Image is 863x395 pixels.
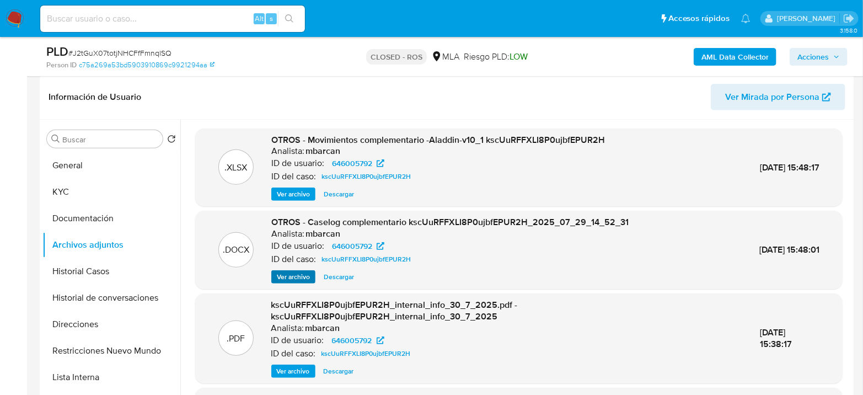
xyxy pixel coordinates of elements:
p: CLOSED - ROS [366,49,427,65]
a: kscUuRFFXLI8P0ujbfEPUR2H [317,347,415,360]
button: search-icon [278,11,301,26]
span: [DATE] 15:48:17 [760,161,819,174]
p: ID del caso: [271,171,316,182]
p: Analista: [271,228,304,239]
span: Descargar [324,366,354,377]
p: ID de usuario: [271,158,324,169]
p: .DOCX [223,244,249,256]
button: Ver archivo [271,365,315,378]
span: 646005792 [332,157,372,170]
button: Historial de conversaciones [42,285,180,311]
p: ID del caso: [271,348,316,359]
button: Direcciones [42,311,180,338]
input: Buscar [62,135,158,145]
span: 646005792 [332,334,372,347]
a: 646005792 [325,157,391,170]
div: MLA [431,51,459,63]
span: Ver archivo [277,189,310,200]
button: Ver archivo [271,188,315,201]
span: [DATE] 15:38:17 [760,326,792,351]
p: ID del caso: [271,254,316,265]
h6: mbarcan [305,146,340,157]
p: cecilia.zacarias@mercadolibre.com [777,13,839,24]
button: AML Data Collector [694,48,776,66]
p: ID de usuario: [271,335,324,346]
b: AML Data Collector [701,48,769,66]
button: Ver archivo [271,270,315,284]
button: Descargar [318,188,360,201]
span: OTROS - Movimientos complementario -Aladdin-v10_1 kscUuRFFXLI8P0ujbfEPUR2H [271,134,605,146]
input: Buscar usuario o caso... [40,12,305,26]
button: Descargar [318,365,360,378]
button: Lista Interna [42,364,180,391]
span: Alt [255,13,264,24]
p: Analista: [271,323,304,334]
p: .XLSX [225,162,248,174]
a: kscUuRFFXLI8P0ujbfEPUR2H [317,253,415,266]
b: Person ID [46,60,77,70]
button: Descargar [318,270,360,284]
a: Salir [843,13,855,24]
span: kscUuRFFXLI8P0ujbfEPUR2H [321,253,411,266]
button: Ver Mirada por Persona [711,84,845,110]
a: kscUuRFFXLI8P0ujbfEPUR2H [317,170,415,183]
b: PLD [46,42,68,60]
span: LOW [510,50,528,63]
button: Restricciones Nuevo Mundo [42,338,180,364]
span: Riesgo PLD: [464,51,528,63]
span: OTROS - Caselog complementario kscUuRFFXLI8P0ujbfEPUR2H_2025_07_29_14_52_31 [271,216,629,228]
p: .PDF [227,333,245,345]
h6: mbarcan [305,228,340,239]
h6: mbarcan [305,323,340,334]
span: s [270,13,273,24]
p: Analista: [271,146,304,157]
span: 3.158.0 [840,26,857,35]
span: Ver archivo [277,366,310,377]
button: Archivos adjuntos [42,232,180,258]
a: 646005792 [325,239,391,253]
button: Buscar [51,135,60,143]
span: # J2tGuX07totjNHCFfFmnqlSQ [68,47,171,58]
span: Descargar [324,271,354,282]
button: Documentación [42,205,180,232]
span: Acciones [797,48,829,66]
a: Notificaciones [741,14,751,23]
a: c75a269a53bd5903910869c9921294aa [79,60,215,70]
span: Ver Mirada por Persona [725,84,819,110]
h1: Información de Usuario [49,92,141,103]
span: Accesos rápidos [668,13,730,24]
span: kscUuRFFXLI8P0ujbfEPUR2H [321,347,411,360]
span: Ver archivo [277,271,310,282]
span: kscUuRFFXLI8P0ujbfEPUR2H [321,170,411,183]
button: KYC [42,179,180,205]
p: ID de usuario: [271,241,324,252]
button: General [42,152,180,179]
button: Historial Casos [42,258,180,285]
span: kscUuRFFXLI8P0ujbfEPUR2H_internal_info_30_7_2025.pdf - kscUuRFFXLI8P0ujbfEPUR2H_internal_info_30_... [271,298,518,323]
span: 646005792 [332,239,372,253]
a: 646005792 [325,334,391,347]
button: Acciones [790,48,848,66]
button: Volver al orden por defecto [167,135,176,147]
span: Descargar [324,189,354,200]
span: [DATE] 15:48:01 [759,243,819,256]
